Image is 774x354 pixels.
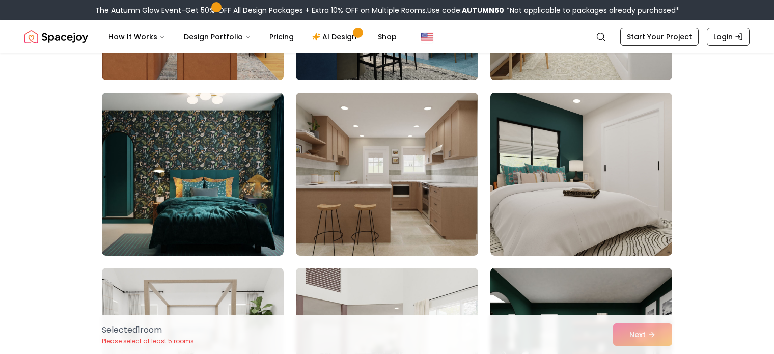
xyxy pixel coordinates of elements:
img: Spacejoy Logo [24,26,88,47]
span: Use code: [427,5,504,15]
b: AUTUMN50 [462,5,504,15]
a: Pricing [261,26,302,47]
button: Design Portfolio [176,26,259,47]
span: *Not applicable to packages already purchased* [504,5,679,15]
img: Room room-29 [296,93,478,256]
nav: Global [24,20,750,53]
a: Start Your Project [620,28,699,46]
a: Shop [370,26,405,47]
a: Spacejoy [24,26,88,47]
div: The Autumn Glow Event-Get 50% OFF All Design Packages + Extra 10% OFF on Multiple Rooms. [95,5,679,15]
img: Room room-28 [102,93,284,256]
a: Login [707,28,750,46]
a: AI Design [304,26,368,47]
button: How It Works [100,26,174,47]
p: Selected 1 room [102,324,194,336]
img: Room room-30 [490,93,672,256]
p: Please select at least 5 rooms [102,337,194,345]
nav: Main [100,26,405,47]
img: United States [421,31,433,43]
